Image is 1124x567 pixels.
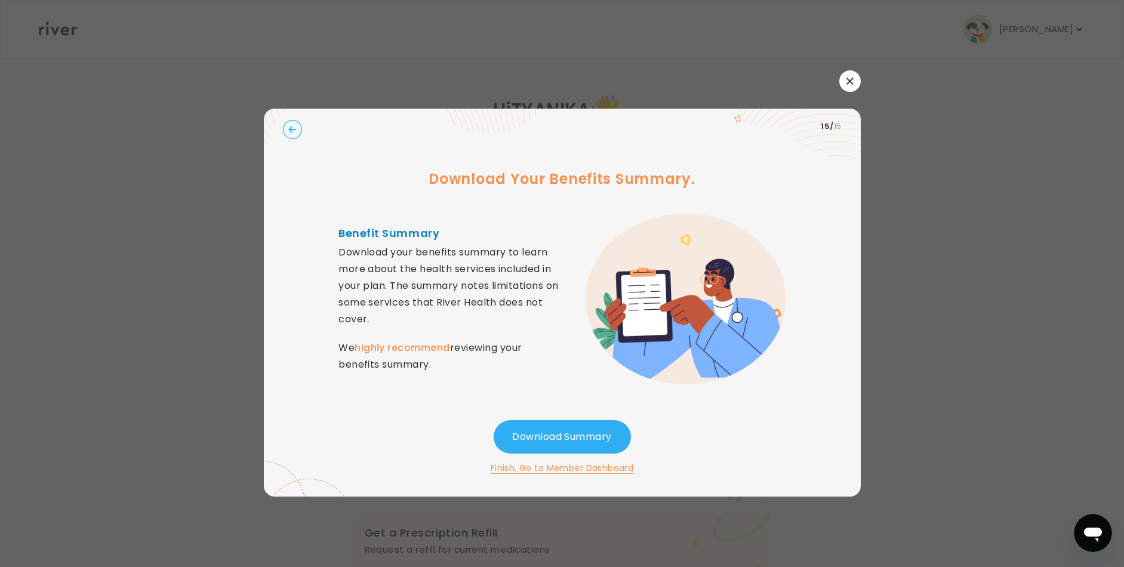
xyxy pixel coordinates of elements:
[338,244,562,373] p: Download your benefits summary to learn more about the health services included in your plan. The...
[1074,514,1112,552] iframe: Button to launch messaging window
[338,225,562,242] h4: Benefit Summary
[355,341,450,355] strong: highly recommend
[429,168,695,190] h3: Download Your Benefits Summary.
[586,214,785,384] img: error graphic
[491,461,634,475] button: Finish, Go to Member Dashboard
[494,420,631,454] button: Download Summary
